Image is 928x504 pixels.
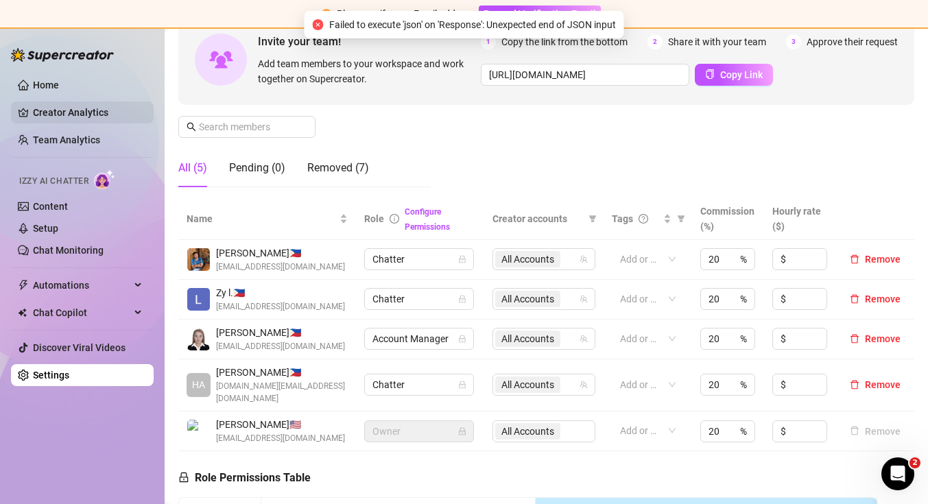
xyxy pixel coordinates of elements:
[677,215,685,223] span: filter
[580,255,588,263] span: team
[216,325,345,340] span: [PERSON_NAME] 🇵🇭
[501,252,554,267] span: All Accounts
[216,245,345,261] span: [PERSON_NAME] 🇵🇭
[18,308,27,317] img: Chat Copilot
[187,248,210,271] img: Chester Tagayuna
[216,285,345,300] span: Zy l. 🇵🇭
[588,215,597,223] span: filter
[850,254,859,264] span: delete
[458,427,466,435] span: lock
[329,17,616,32] span: Failed to execute 'json' on 'Response': Unexpected end of JSON input
[844,423,906,440] button: Remove
[19,175,88,188] span: Izzy AI Chatter
[850,294,859,304] span: delete
[501,291,554,307] span: All Accounts
[372,249,466,269] span: Chatter
[844,376,906,393] button: Remove
[178,160,207,176] div: All (5)
[458,295,466,303] span: lock
[187,420,210,442] img: Alva K
[705,69,715,79] span: copy
[313,19,324,30] span: close-circle
[865,293,901,304] span: Remove
[458,381,466,389] span: lock
[484,8,596,19] span: Resend Verification Email
[33,342,126,353] a: Discover Viral Videos
[844,291,906,307] button: Remove
[909,457,920,468] span: 2
[187,211,337,226] span: Name
[647,34,663,49] span: 2
[372,421,466,442] span: Owner
[33,80,59,91] a: Home
[786,34,801,49] span: 3
[216,417,345,432] span: [PERSON_NAME] 🇺🇸
[720,69,763,80] span: Copy Link
[612,211,633,226] span: Tags
[178,472,189,483] span: lock
[495,331,560,347] span: All Accounts
[187,122,196,132] span: search
[692,198,764,240] th: Commission (%)
[865,379,901,390] span: Remove
[33,274,130,296] span: Automations
[258,56,475,86] span: Add team members to your workspace and work together on Supercreator.
[372,328,466,349] span: Account Manager
[668,34,766,49] span: Share it with your team
[372,289,466,309] span: Chatter
[481,34,496,49] span: 1
[199,119,296,134] input: Search members
[11,48,114,62] img: logo-BBDzfeDw.svg
[216,365,348,380] span: [PERSON_NAME] 🇵🇭
[33,370,69,381] a: Settings
[501,34,628,49] span: Copy the link from the bottom
[850,334,859,344] span: delete
[229,160,285,176] div: Pending (0)
[458,335,466,343] span: lock
[192,377,205,392] span: HA
[586,208,599,229] span: filter
[216,261,345,274] span: [EMAIL_ADDRESS][DOMAIN_NAME]
[580,381,588,389] span: team
[216,300,345,313] span: [EMAIL_ADDRESS][DOMAIN_NAME]
[865,333,901,344] span: Remove
[458,255,466,263] span: lock
[178,198,356,240] th: Name
[639,214,648,224] span: question-circle
[495,251,560,267] span: All Accounts
[187,328,210,350] img: frances moya
[94,169,115,189] img: AI Chatter
[492,211,583,226] span: Creator accounts
[495,376,560,393] span: All Accounts
[33,302,130,324] span: Chat Copilot
[372,374,466,395] span: Chatter
[764,198,836,240] th: Hourly rate ($)
[580,335,588,343] span: team
[364,213,384,224] span: Role
[187,288,210,311] img: Zy lei
[337,6,473,21] div: Please verify your Email address
[865,254,901,265] span: Remove
[33,101,143,123] a: Creator Analytics
[216,432,345,445] span: [EMAIL_ADDRESS][DOMAIN_NAME]
[390,214,399,224] span: info-circle
[216,380,348,406] span: [DOMAIN_NAME][EMAIL_ADDRESS][DOMAIN_NAME]
[322,9,331,19] span: exclamation-circle
[178,470,311,486] h5: Role Permissions Table
[695,64,773,86] button: Copy Link
[33,245,104,256] a: Chat Monitoring
[844,331,906,347] button: Remove
[405,207,450,232] a: Configure Permissions
[674,208,688,229] span: filter
[881,457,914,490] iframe: Intercom live chat
[501,377,554,392] span: All Accounts
[258,33,481,50] span: Invite your team!
[850,380,859,389] span: delete
[33,134,100,145] a: Team Analytics
[307,160,369,176] div: Removed (7)
[18,280,29,291] span: thunderbolt
[33,223,58,234] a: Setup
[495,291,560,307] span: All Accounts
[216,340,345,353] span: [EMAIL_ADDRESS][DOMAIN_NAME]
[844,251,906,267] button: Remove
